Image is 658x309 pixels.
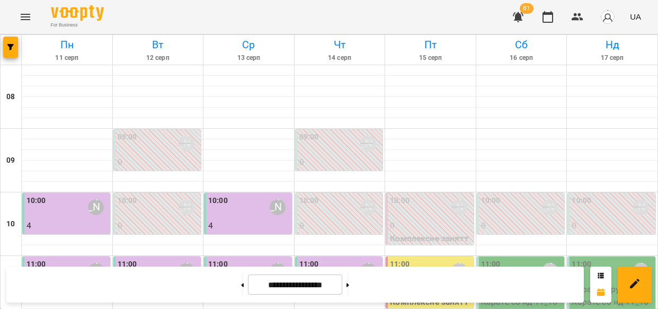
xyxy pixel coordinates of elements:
div: Шустер Катерина [179,199,194,215]
p: Карате ( груповий ) [481,232,563,245]
p: 0 [572,219,653,232]
div: Шустер Катерина [360,199,376,215]
h6: 16 серп [478,53,565,63]
label: 11:00 [26,259,46,270]
label: 10:00 [390,195,410,207]
p: 0 [118,156,199,169]
p: Ранній Розвиток ( груповий ) (РР вт чт 9_00) [118,169,199,206]
span: 81 [520,3,533,14]
button: Menu [13,4,38,30]
p: Ранній Розвиток ( груповий ) (РР вт чт 9_00) [299,169,381,206]
label: 11:00 [208,259,228,270]
p: 4 [208,219,290,232]
div: Шустер Катерина [88,199,104,215]
p: 4 [26,219,108,232]
h6: 09 [6,155,15,166]
label: 10:00 [299,195,319,207]
h6: 08 [6,91,15,103]
label: 11:00 [390,259,410,270]
p: Ранній Розвиток ( груповий ) (РР вт чт 10_00) [299,232,381,270]
label: 10:00 [481,195,501,207]
h6: 14 серп [296,53,384,63]
div: Шустер Катерина [451,199,467,215]
img: avatar_s.png [600,10,615,24]
label: 09:00 [118,131,137,143]
p: 0 [481,219,563,232]
p: 0 [299,156,381,169]
label: 10:00 [118,195,137,207]
div: Киричко Тарас [542,199,558,215]
h6: 12 серп [114,53,202,63]
p: Карате ( груповий ) [572,232,653,245]
h6: Пн [23,37,111,53]
h6: 11 серп [23,53,111,63]
p: 0 [299,219,381,232]
div: Киричко Тарас [633,199,649,215]
h6: Пт [387,37,474,53]
p: 0 [118,219,199,232]
button: UA [626,7,645,27]
h6: Чт [296,37,384,53]
h6: 15 серп [387,53,474,63]
p: Ранній Розвиток ( груповий ) (ранній розвиток груп1) [26,232,108,270]
p: 0 [390,219,472,232]
label: 11:00 [481,259,501,270]
h6: Вт [114,37,202,53]
div: Шустер Катерина [270,199,286,215]
p: Комплексне заняття з РР [390,232,472,257]
h6: Ср [205,37,292,53]
h6: 13 серп [205,53,292,63]
img: Voopty Logo [51,5,104,21]
h6: Нд [568,37,656,53]
div: Шустер Катерина [179,136,194,152]
span: UA [630,11,641,22]
div: Шустер Катерина [360,136,376,152]
h6: Сб [478,37,565,53]
label: 11:00 [118,259,137,270]
label: 09:00 [299,131,319,143]
p: Ранній Розвиток ( груповий ) (ранній розвиток груп1) [208,232,290,270]
label: 10:00 [572,195,591,207]
p: Ранній Розвиток ( груповий ) (РР вт чт 10_00) [118,232,199,270]
h6: 10 [6,218,15,230]
h6: 17 серп [568,53,656,63]
label: 11:00 [572,259,591,270]
label: 10:00 [208,195,228,207]
label: 10:00 [26,195,46,207]
label: 11:00 [299,259,319,270]
span: For Business [51,22,104,29]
